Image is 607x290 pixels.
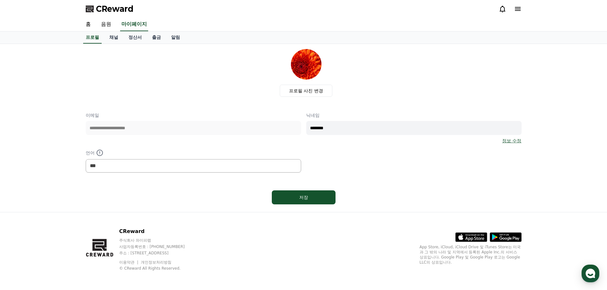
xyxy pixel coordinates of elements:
a: 정보 수정 [502,138,521,144]
button: 저장 [272,190,336,204]
div: 저장 [285,194,323,201]
p: 언어 [86,149,301,157]
a: 알림 [166,32,185,44]
a: 음원 [96,18,116,31]
a: 프로필 [83,32,102,44]
a: 홈 [81,18,96,31]
p: 닉네임 [306,112,522,118]
a: 출금 [147,32,166,44]
img: profile_image [291,49,322,80]
span: CReward [96,4,134,14]
a: CReward [86,4,134,14]
p: 주식회사 와이피랩 [119,238,197,243]
a: 채널 [104,32,123,44]
a: 마이페이지 [120,18,148,31]
a: 개인정보처리방침 [141,260,171,265]
p: 사업자등록번호 : [PHONE_NUMBER] [119,244,197,249]
p: 이메일 [86,112,301,118]
p: © CReward All Rights Reserved. [119,266,197,271]
a: 정산서 [123,32,147,44]
p: App Store, iCloud, iCloud Drive 및 iTunes Store는 미국과 그 밖의 나라 및 지역에서 등록된 Apple Inc.의 서비스 상표입니다. Goo... [420,244,522,265]
a: 이용약관 [119,260,139,265]
label: 프로필 사진 변경 [280,85,332,97]
p: CReward [119,228,197,235]
p: 주소 : [STREET_ADDRESS] [119,251,197,256]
